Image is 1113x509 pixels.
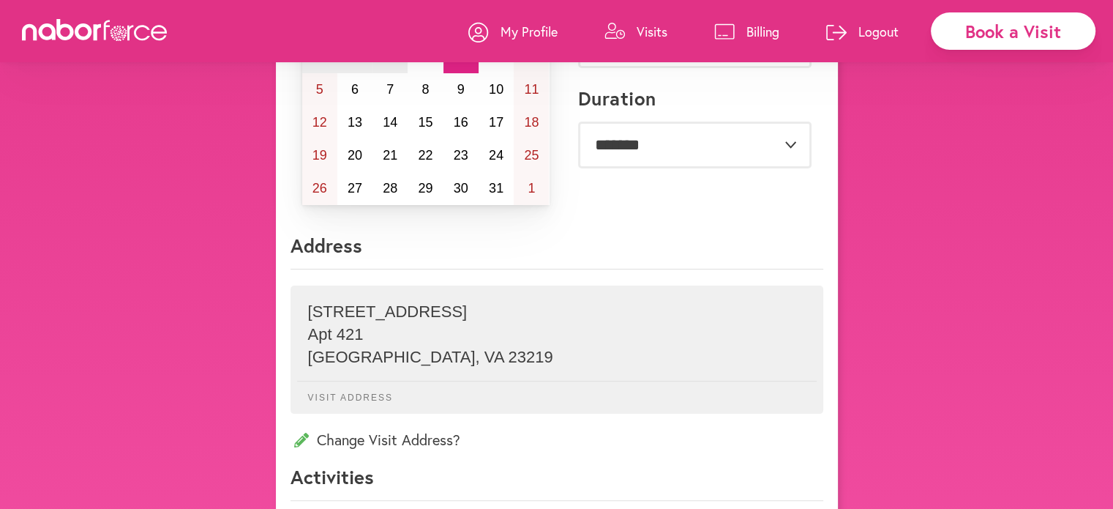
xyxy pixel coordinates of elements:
abbr: October 23, 2025 [454,148,468,163]
p: Address [291,233,823,270]
abbr: October 28, 2025 [383,181,397,196]
abbr: October 13, 2025 [348,115,362,130]
button: October 15, 2025 [408,106,443,139]
button: November 1, 2025 [514,172,549,205]
p: My Profile [501,23,558,40]
abbr: October 9, 2025 [457,82,465,97]
a: My Profile [468,10,558,53]
p: Activities [291,464,823,501]
p: Visit Address [297,381,817,403]
button: October 7, 2025 [372,73,408,106]
button: October 21, 2025 [372,139,408,172]
abbr: October 21, 2025 [383,148,397,163]
abbr: October 25, 2025 [524,148,539,163]
abbr: October 18, 2025 [524,115,539,130]
p: Change Visit Address? [291,430,823,450]
div: Book a Visit [931,12,1095,50]
abbr: October 29, 2025 [418,181,432,196]
p: [STREET_ADDRESS] [308,302,806,322]
button: October 9, 2025 [443,73,479,106]
button: October 17, 2025 [479,106,514,139]
abbr: October 8, 2025 [421,82,429,97]
button: October 23, 2025 [443,139,479,172]
abbr: October 11, 2025 [524,82,539,97]
abbr: October 6, 2025 [351,82,359,97]
button: October 27, 2025 [337,172,372,205]
button: October 28, 2025 [372,172,408,205]
button: October 31, 2025 [479,172,514,205]
button: October 30, 2025 [443,172,479,205]
abbr: November 1, 2025 [528,181,535,196]
button: October 10, 2025 [479,73,514,106]
abbr: October 19, 2025 [312,148,327,163]
p: Apt 421 [308,325,806,344]
abbr: October 7, 2025 [386,82,394,97]
abbr: October 26, 2025 [312,181,327,196]
button: October 29, 2025 [408,172,443,205]
abbr: October 31, 2025 [489,181,503,196]
abbr: October 10, 2025 [489,82,503,97]
p: [GEOGRAPHIC_DATA] , VA 23219 [308,348,806,367]
abbr: October 5, 2025 [316,82,323,97]
button: October 25, 2025 [514,139,549,172]
a: Logout [826,10,899,53]
button: October 22, 2025 [408,139,443,172]
button: October 8, 2025 [408,73,443,106]
abbr: October 22, 2025 [418,148,432,163]
abbr: October 12, 2025 [312,115,327,130]
button: October 14, 2025 [372,106,408,139]
p: Billing [746,23,779,40]
button: October 5, 2025 [302,73,337,106]
button: October 12, 2025 [302,106,337,139]
abbr: October 27, 2025 [348,181,362,196]
button: October 24, 2025 [479,139,514,172]
a: Visits [604,10,667,53]
label: Duration [578,87,656,110]
abbr: October 30, 2025 [454,181,468,196]
p: Logout [858,23,899,40]
abbr: October 14, 2025 [383,115,397,130]
abbr: October 17, 2025 [489,115,503,130]
abbr: October 20, 2025 [348,148,362,163]
button: October 13, 2025 [337,106,372,139]
button: October 26, 2025 [302,172,337,205]
button: October 20, 2025 [337,139,372,172]
button: October 18, 2025 [514,106,549,139]
abbr: October 24, 2025 [489,148,503,163]
abbr: October 15, 2025 [418,115,432,130]
a: Billing [714,10,779,53]
button: October 11, 2025 [514,73,549,106]
abbr: October 16, 2025 [454,115,468,130]
button: October 6, 2025 [337,73,372,106]
button: October 19, 2025 [302,139,337,172]
button: October 16, 2025 [443,106,479,139]
p: Visits [637,23,667,40]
